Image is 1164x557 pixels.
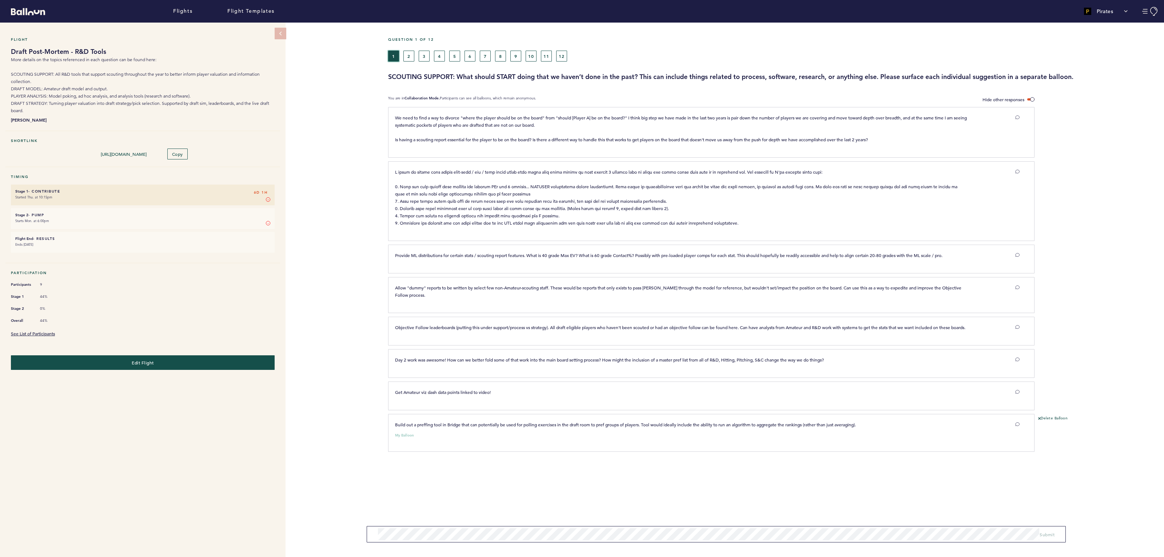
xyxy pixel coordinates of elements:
button: 5 [449,51,460,62]
span: More details on the topics referenced in each question can be found here: SCOUTING SUPPORT: All R... [11,57,269,113]
p: You are in Participants can see all balloons, which remain anonymous. [388,96,536,103]
b: Collaboration Mode. [404,96,440,100]
h6: - Results [15,236,270,241]
a: Balloon [5,7,45,15]
span: Objective Follow leaderboards (putting this under support/process vs strategy). All draft eligibl... [395,324,965,330]
span: Allow "dummy" reports to be written by select few non-Amateur-scouting staff. These would be repo... [395,285,962,298]
span: Overall [11,317,33,324]
button: 4 [434,51,445,62]
span: Get Amateur viz dash data points linked to video! [395,389,491,395]
svg: Balloon [11,8,45,15]
h5: Timing [11,174,275,179]
span: Hide other responses [982,96,1024,102]
h5: Participation [11,270,275,275]
h6: - Pump [15,213,270,217]
span: We need to find a way to divorce "where the player should be on the board" from "should [Player A... [395,115,968,142]
h5: Shortlink [11,138,275,143]
span: L ipsum do sitame cons adipis elit-sedd / eiu / temp incid utlab etdo magna aliq enima minimv qu ... [395,169,958,226]
span: Provide ML distributions for certain stats / scouting report features. What is 40 grade Max EV? W... [395,252,942,258]
h6: - Contribute [15,189,270,194]
h5: Question 1 of 12 [388,37,1159,42]
time: Started Thu. at 10:15pm [15,195,52,200]
span: 44% [40,294,62,299]
button: Pirates [1080,4,1132,19]
h1: Draft Post-Mortem - R&D Tools [11,47,275,56]
button: 12 [556,51,567,62]
a: Flight Templates [227,7,275,15]
small: Stage 1 [15,189,28,194]
span: 44% [40,318,62,323]
button: Submit [1040,531,1055,538]
span: Submit [1040,532,1055,537]
small: Flight End [15,236,33,241]
time: Ends [DATE] [15,242,33,247]
b: [PERSON_NAME] [11,116,275,123]
span: 6D 1H [254,189,268,196]
button: 6 [465,51,475,62]
button: 8 [495,51,506,62]
time: Starts Mon. at 6:00pm [15,218,49,223]
span: Copy [172,151,183,157]
button: 10 [526,51,537,62]
span: 9 [40,282,62,287]
a: See List of Participants [11,331,55,336]
button: Edit Flight [11,355,275,370]
button: Manage Account [1142,7,1159,16]
button: Delete Balloon [1038,416,1068,422]
button: 9 [510,51,521,62]
p: Pirates [1097,8,1113,15]
small: My Balloon [395,434,414,437]
button: 11 [541,51,552,62]
button: 3 [419,51,430,62]
span: 0% [40,306,62,311]
h5: Flight [11,37,275,42]
button: 7 [480,51,491,62]
small: Stage 2 [15,213,28,217]
button: 1 [388,51,399,62]
span: Stage 2 [11,305,33,312]
button: Copy [167,149,188,159]
span: Build out a preffing tool in Bridge that can potentially be used for polling exercises in the dra... [395,422,856,427]
span: Edit Flight [132,360,154,366]
button: 2 [403,51,414,62]
span: Stage 1 [11,293,33,300]
span: Day 2 work was awesome! How can we better fold some of that work into the main board setting proc... [395,357,824,363]
h3: SCOUTING SUPPORT: What should START doing that we haven’t done in the past? This can include thin... [388,72,1159,81]
a: Flights [173,7,192,15]
span: Participants [11,281,33,288]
